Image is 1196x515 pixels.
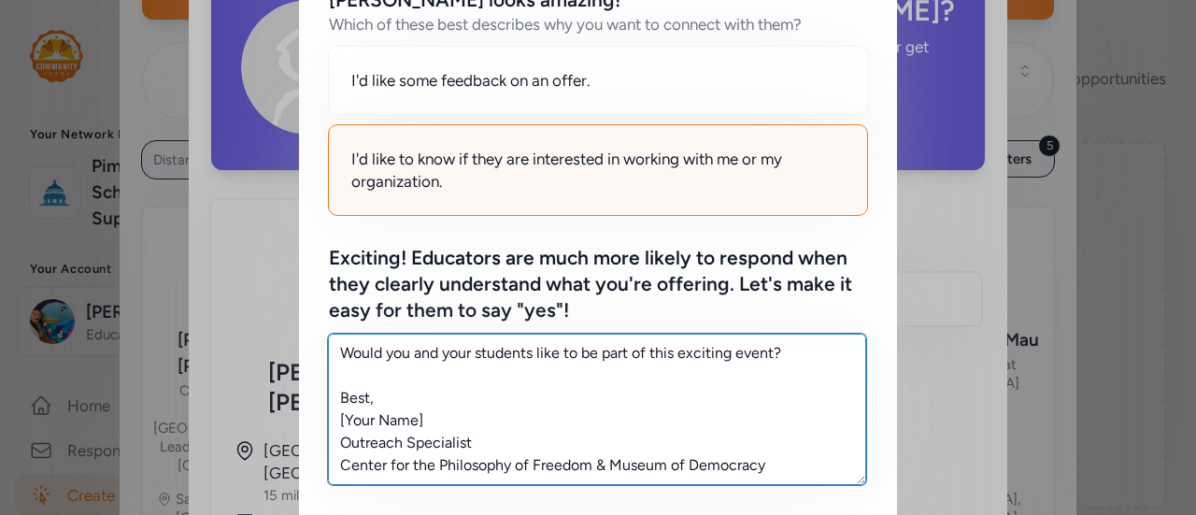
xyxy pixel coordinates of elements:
span: I'd like to know if they are interested in working with me or my organization. [351,148,845,193]
span: I'd like some feedback on an offer. [351,69,591,92]
div: Which of these best describes why you want to connect with them? [329,13,802,36]
textarea: I’m looking for teachers to get involved and encourage their students to join the Vote for You st... [328,334,866,485]
div: Exciting! Educators are much more likely to respond when they clearly understand what you're offe... [329,245,867,323]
